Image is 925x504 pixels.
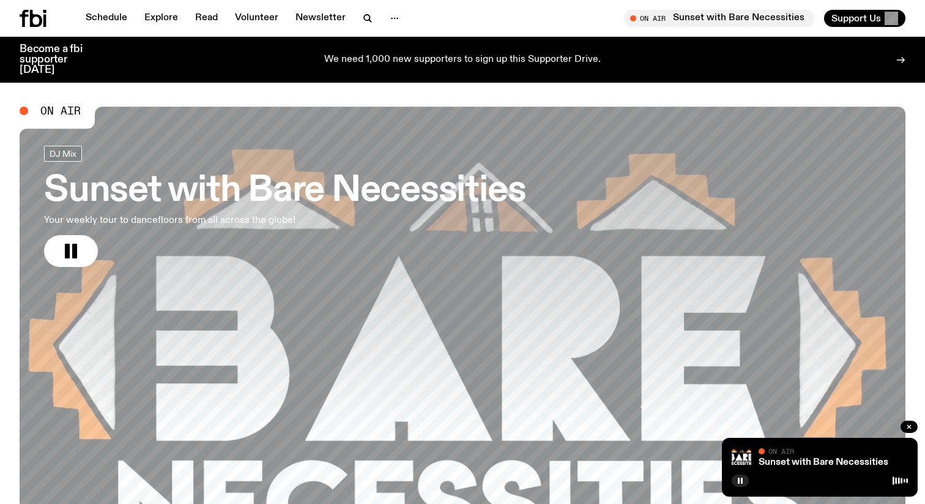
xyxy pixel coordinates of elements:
[40,105,81,116] span: On Air
[732,448,751,467] img: Bare Necessities
[831,13,881,24] span: Support Us
[768,447,794,455] span: On Air
[44,213,357,228] p: Your weekly tour to dancefloors from all across the globe!
[137,10,185,27] a: Explore
[228,10,286,27] a: Volunteer
[20,44,98,75] h3: Become a fbi supporter [DATE]
[324,55,601,66] p: We need 1,000 new supporters to sign up this Supporter Drive.
[44,174,526,208] h3: Sunset with Bare Necessities
[44,146,82,162] a: DJ Mix
[759,457,888,467] a: Sunset with Bare Necessities
[44,146,526,267] a: Sunset with Bare NecessitiesYour weekly tour to dancefloors from all across the globe!
[188,10,225,27] a: Read
[624,10,814,27] button: On AirSunset with Bare Necessities
[50,149,76,158] span: DJ Mix
[824,10,905,27] button: Support Us
[288,10,353,27] a: Newsletter
[78,10,135,27] a: Schedule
